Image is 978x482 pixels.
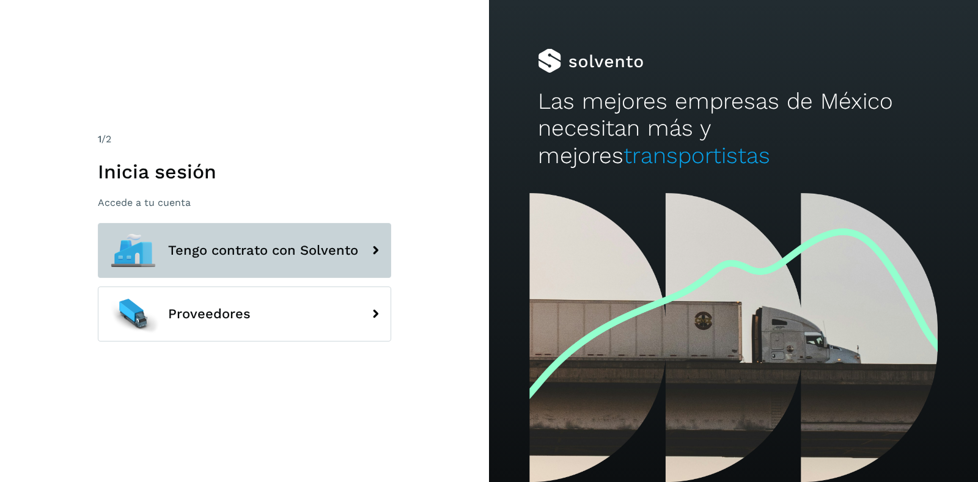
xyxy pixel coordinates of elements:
h2: Las mejores empresas de México necesitan más y mejores [538,88,929,169]
p: Accede a tu cuenta [98,197,391,208]
button: Tengo contrato con Solvento [98,223,391,278]
div: /2 [98,132,391,147]
h1: Inicia sesión [98,160,391,183]
span: transportistas [623,142,770,169]
span: Tengo contrato con Solvento [168,243,358,258]
span: Proveedores [168,307,251,321]
button: Proveedores [98,287,391,341]
span: 1 [98,133,101,145]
